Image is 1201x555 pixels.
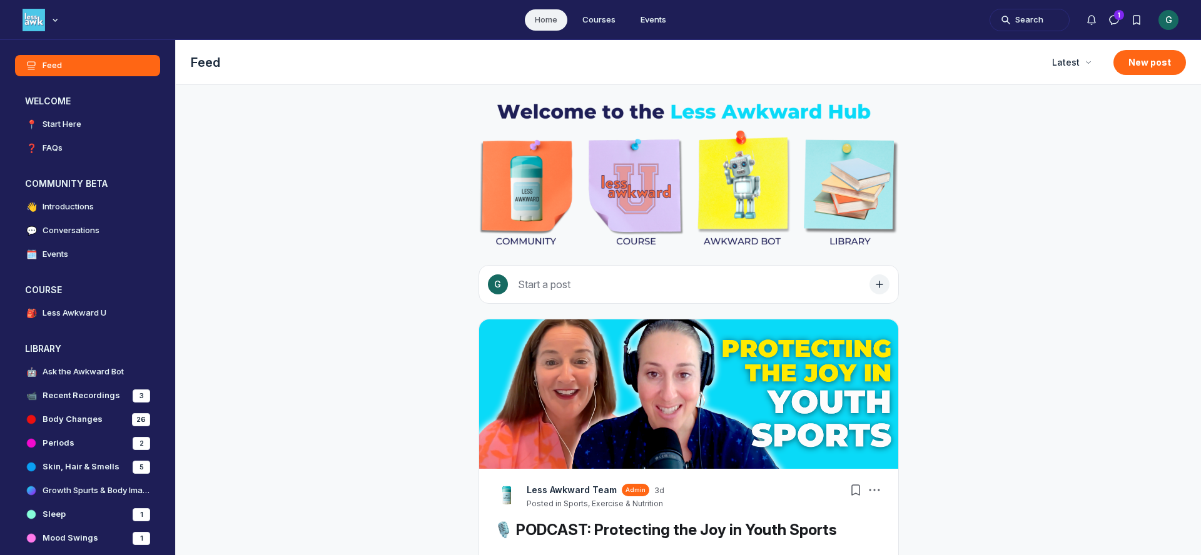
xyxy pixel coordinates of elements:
[43,484,150,497] h4: Growth Spurts & Body Image
[43,508,66,521] h4: Sleep
[525,9,567,31] a: Home
[15,244,160,265] a: 🗓️Events
[43,307,106,319] h4: Less Awkward U
[43,59,62,72] h4: Feed
[43,437,74,449] h4: Periods
[25,342,61,355] h3: LIBRARY
[25,307,38,319] span: 🎒
[626,486,646,494] span: Admin
[176,40,1201,85] header: Page Header
[25,248,38,261] span: 🗓️
[43,389,120,402] h4: Recent Recordings
[479,265,899,304] button: Start a post
[1045,51,1098,74] button: Latest
[15,385,160,406] a: 📹Recent Recordings3
[15,280,160,300] button: COURSECollapse space
[43,461,119,473] h4: Skin, Hair & Smells
[1052,56,1080,69] span: Latest
[25,389,38,402] span: 📹
[43,201,94,213] h4: Introductions
[23,9,45,31] img: Less Awkward Hub logo
[15,339,160,359] button: LIBRARYCollapse space
[518,278,570,291] span: Start a post
[1158,10,1178,30] button: User menu options
[527,499,663,509] button: Posted in Sports, Exercise & Nutrition
[1125,9,1148,31] button: Bookmarks
[631,9,676,31] a: Events
[1113,50,1186,75] button: New post
[15,409,160,430] a: Body Changes26
[1158,10,1178,30] div: G
[15,196,160,217] a: 👋Introductions
[133,461,150,474] div: 5
[25,366,38,378] span: 🤖
[133,508,150,521] div: 1
[494,484,519,509] a: View Less Awkward Team profile
[990,9,1070,31] button: Search
[1080,9,1103,31] button: Notifications
[43,224,99,237] h4: Conversations
[866,481,883,499] button: Post actions
[133,532,150,545] div: 1
[488,274,508,294] div: G
[191,54,1035,71] h1: Feed
[43,142,63,154] h4: FAQs
[25,284,62,296] h3: COURSE
[25,95,71,107] h3: WELCOME
[15,302,160,324] a: 🎒Less Awkward U
[654,486,664,496] a: 3d
[15,432,160,454] a: Periods2
[15,456,160,477] a: Skin, Hair & Smells5
[133,389,150,402] div: 3
[25,201,38,213] span: 👋
[527,484,664,509] button: View Less Awkward Team profileAdmin3dPosted in Sports, Exercise & Nutrition
[25,177,108,190] h3: COMMUNITY BETA
[25,142,38,154] span: ❓
[23,7,61,32] button: Less Awkward Hub logo
[15,220,160,241] a: 💬Conversations
[847,481,864,499] button: Bookmarks
[527,484,617,496] a: View Less Awkward Team profile
[15,91,160,111] button: WELCOMECollapse space
[15,137,160,159] a: ❓FAQs
[15,527,160,549] a: Mood Swings1
[15,361,160,382] a: 🤖Ask the Awkward Bot
[25,118,38,131] span: 📍
[43,366,124,378] h4: Ask the Awkward Bot
[15,504,160,525] a: Sleep1
[43,118,81,131] h4: Start Here
[15,480,160,501] a: Growth Spurts & Body Image
[1103,9,1125,31] button: Direct messages
[25,224,38,237] span: 💬
[43,248,68,261] h4: Events
[572,9,626,31] a: Courses
[133,437,150,450] div: 2
[479,319,898,469] img: post cover image
[494,521,837,539] a: 🎙️ PODCAST: Protecting the Joy in Youth Sports
[15,114,160,135] a: 📍Start Here
[43,532,98,544] h4: Mood Swings
[15,174,160,194] button: COMMUNITY BETACollapse space
[132,413,150,426] div: 26
[15,55,160,76] a: Feed
[43,413,103,426] h4: Body Changes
